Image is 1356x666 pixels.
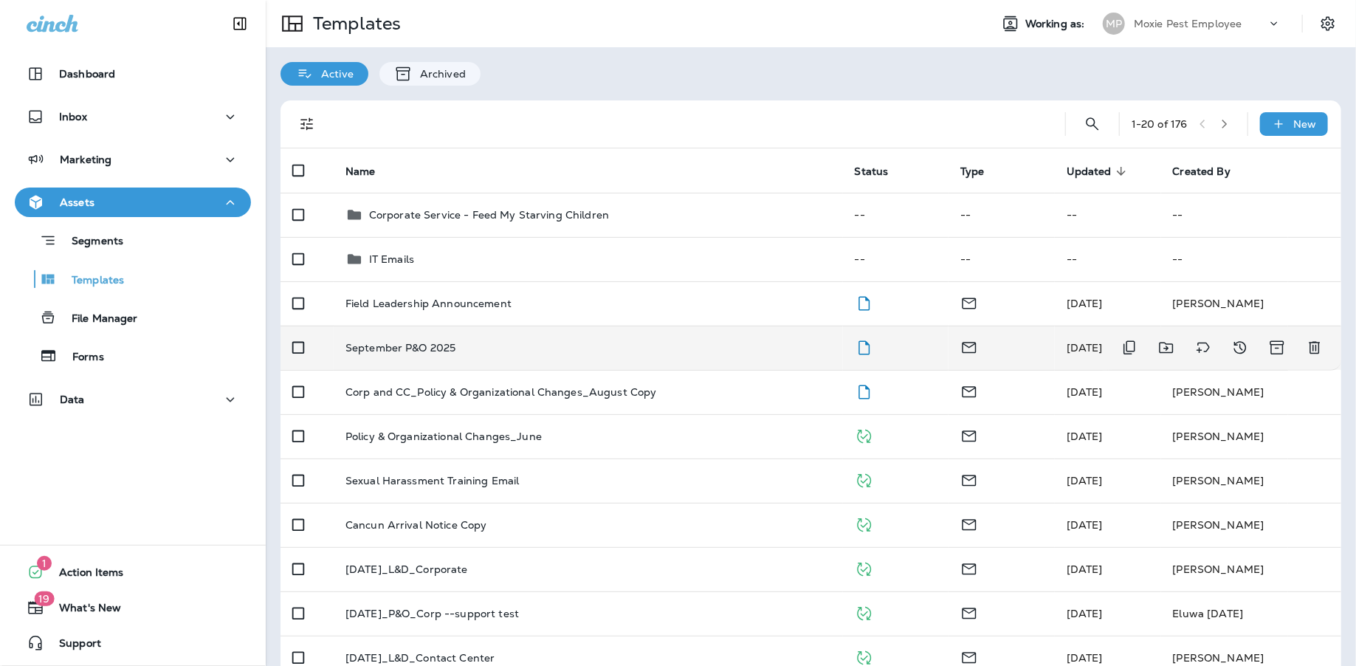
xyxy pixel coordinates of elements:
span: What's New [44,602,121,619]
p: Cancun Arrival Notice Copy [345,519,487,531]
span: Email [960,473,978,486]
span: Email [960,650,978,663]
p: New [1294,118,1317,130]
td: -- [843,237,949,281]
div: 1 - 20 of 176 [1132,118,1188,130]
p: Sexual Harassment Training Email [345,475,519,487]
td: [PERSON_NAME] [1161,503,1341,547]
span: KeeAna Ward [1067,385,1103,399]
span: Updated [1067,165,1112,178]
p: Field Leadership Announcement [345,298,512,309]
span: Created By [1173,165,1250,178]
td: -- [1161,237,1341,281]
button: Dashboard [15,59,251,89]
span: Email [960,295,978,309]
button: Search Templates [1078,109,1107,139]
span: Published [855,517,873,530]
button: Settings [1315,10,1341,37]
td: -- [949,193,1055,237]
span: Name [345,165,395,178]
p: Policy & Organizational Changes_June [345,430,542,442]
td: -- [843,193,949,237]
span: Email [960,561,978,574]
td: [PERSON_NAME] [1161,414,1341,459]
button: 19What's New [15,593,251,622]
td: -- [1161,193,1341,237]
span: Published [855,473,873,486]
td: -- [1055,193,1161,237]
span: 19 [34,591,54,606]
button: Templates [15,264,251,295]
span: Email [960,340,978,353]
span: Status [855,165,889,178]
span: KeeAna Ward [1067,430,1103,443]
button: Marketing [15,145,251,174]
td: -- [949,237,1055,281]
span: Published [855,561,873,574]
p: Corporate Service - Feed My Starving Children [369,209,609,221]
button: Duplicate [1115,333,1144,363]
td: [PERSON_NAME] [1161,547,1341,591]
span: 1 [37,556,52,571]
button: Data [15,385,251,414]
button: Filters [292,109,322,139]
p: Dashboard [59,68,115,80]
span: Draft [855,295,873,309]
span: Draft [855,384,873,397]
p: Data [60,394,85,405]
span: Created By [1173,165,1231,178]
button: Forms [15,340,251,371]
span: KeeAna Ward [1067,518,1103,532]
p: Segments [57,235,123,250]
button: 1Action Items [15,557,251,587]
p: [DATE]_L&D_Contact Center [345,652,495,664]
button: Move to folder [1152,333,1181,363]
button: Inbox [15,102,251,131]
p: Assets [60,196,94,208]
span: Type [960,165,985,178]
button: File Manager [15,302,251,333]
p: IT Emails [369,253,414,265]
span: Support [44,637,101,655]
span: Name [345,165,376,178]
td: -- [1055,237,1161,281]
span: Action Items [44,566,124,584]
span: Updated [1067,165,1131,178]
td: [PERSON_NAME] [1161,459,1341,503]
span: Type [960,165,1004,178]
p: Moxie Pest Employee [1134,18,1242,30]
button: Add tags [1188,333,1218,363]
button: Delete [1300,333,1329,363]
div: MP [1103,13,1125,35]
button: Support [15,628,251,658]
p: Templates [307,13,401,35]
button: View Changelog [1225,333,1255,363]
span: Email [960,428,978,442]
td: Eluwa [DATE] [1161,591,1341,636]
span: Email [960,517,978,530]
p: Templates [57,274,124,288]
button: Assets [15,188,251,217]
button: Archive [1262,333,1293,363]
p: Marketing [60,154,111,165]
span: KeeAna Ward [1067,651,1103,665]
p: Archived [413,68,466,80]
p: Inbox [59,111,87,123]
span: Published [855,605,873,619]
span: KeeAna Ward [1067,297,1103,310]
button: Collapse Sidebar [219,9,261,38]
span: KeeAna Ward [1067,474,1103,487]
p: Corp and CC_Policy & Organizational Changes_August Copy [345,386,657,398]
p: Active [314,68,354,80]
td: [PERSON_NAME] [1161,370,1341,414]
span: KeeAna Ward [1067,563,1103,576]
p: [DATE]_P&O_Corp --support test [345,608,519,619]
span: Mischelle Hunter [1067,341,1103,354]
button: Segments [15,224,251,256]
span: Draft [855,340,873,353]
td: [PERSON_NAME] [1161,281,1341,326]
p: September P&O 2025 [345,342,456,354]
p: File Manager [57,312,138,326]
span: Eluwa Monday [1067,607,1103,620]
p: Forms [58,351,104,365]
